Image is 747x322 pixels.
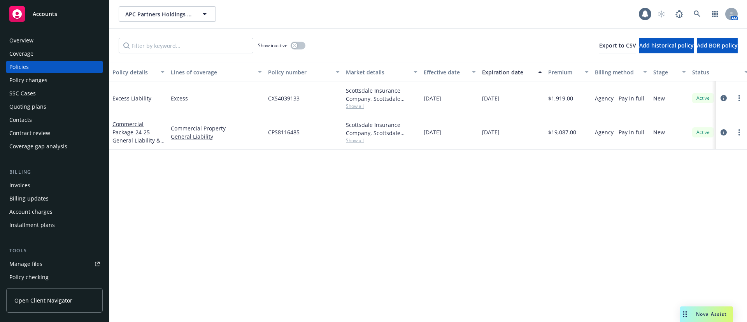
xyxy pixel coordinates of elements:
div: Tools [6,247,103,255]
button: Add historical policy [639,38,694,53]
a: Excess Liability [112,95,151,102]
div: Market details [346,68,409,76]
div: Billing [6,168,103,176]
div: Stage [653,68,677,76]
span: Show inactive [258,42,288,49]
a: Invoices [6,179,103,192]
a: Manage files [6,258,103,270]
button: Market details [343,63,421,81]
a: Report a Bug [672,6,687,22]
div: Scottsdale Insurance Company, Scottsdale Insurance Company (Nationwide), CRC Group [346,86,417,103]
button: Expiration date [479,63,545,81]
button: Policy number [265,63,343,81]
span: Agency - Pay in full [595,128,644,136]
div: Policy changes [9,74,47,86]
div: Premium [548,68,580,76]
a: more [735,93,744,103]
span: APC Partners Holdings LLC [125,10,193,18]
div: Expiration date [482,68,533,76]
div: Contacts [9,114,32,126]
span: $19,087.00 [548,128,576,136]
div: Policy details [112,68,156,76]
a: Installment plans [6,219,103,231]
button: Lines of coverage [168,63,265,81]
button: Nova Assist [680,306,733,322]
span: CXS4039133 [268,94,300,102]
a: Contacts [6,114,103,126]
div: Policy checking [9,271,49,283]
a: General Liability [171,132,262,141]
span: Show all [346,137,417,144]
a: circleInformation [719,128,728,137]
a: Contract review [6,127,103,139]
button: APC Partners Holdings LLC [119,6,216,22]
div: Billing method [595,68,638,76]
div: Coverage [9,48,33,60]
span: New [653,94,665,102]
div: Coverage gap analysis [9,140,67,153]
span: [DATE] [482,94,500,102]
button: Export to CSV [599,38,636,53]
a: Coverage gap analysis [6,140,103,153]
span: [DATE] [424,128,441,136]
a: Account charges [6,206,103,218]
span: New [653,128,665,136]
input: Filter by keyword... [119,38,253,53]
button: Policy details [109,63,168,81]
a: circleInformation [719,93,728,103]
a: Commercial Package [112,120,160,152]
span: - 24-25 General Liability & Property [112,128,165,152]
div: Overview [9,34,33,47]
div: Scottsdale Insurance Company, Scottsdale Insurance Company (Nationwide), CRC Group [346,121,417,137]
span: Agency - Pay in full [595,94,644,102]
a: Switch app [707,6,723,22]
div: Effective date [424,68,467,76]
span: Show all [346,103,417,109]
a: Accounts [6,3,103,25]
a: Quoting plans [6,100,103,113]
span: [DATE] [424,94,441,102]
span: Add historical policy [639,42,694,49]
div: Manage files [9,258,42,270]
div: Lines of coverage [171,68,253,76]
a: Start snowing [654,6,669,22]
span: [DATE] [482,128,500,136]
div: Drag to move [680,306,690,322]
button: Effective date [421,63,479,81]
span: CPS8116485 [268,128,300,136]
span: Open Client Navigator [14,296,72,304]
div: Contract review [9,127,50,139]
a: more [735,128,744,137]
a: SSC Cases [6,87,103,100]
div: Status [692,68,740,76]
a: Coverage [6,48,103,60]
a: Search [689,6,705,22]
a: Overview [6,34,103,47]
div: Policies [9,61,29,73]
span: Nova Assist [696,311,727,317]
div: Billing updates [9,192,49,205]
span: Active [695,95,711,102]
span: $1,919.00 [548,94,573,102]
span: Export to CSV [599,42,636,49]
a: Excess [171,94,262,102]
span: Active [695,129,711,136]
div: Account charges [9,206,53,218]
a: Policy checking [6,271,103,283]
a: Commercial Property [171,124,262,132]
span: Add BOR policy [697,42,738,49]
button: Add BOR policy [697,38,738,53]
div: Policy number [268,68,331,76]
button: Billing method [592,63,650,81]
a: Policy changes [6,74,103,86]
button: Premium [545,63,592,81]
div: Quoting plans [9,100,46,113]
a: Policies [6,61,103,73]
span: Accounts [33,11,57,17]
div: SSC Cases [9,87,36,100]
div: Invoices [9,179,30,192]
div: Installment plans [9,219,55,231]
button: Stage [650,63,689,81]
a: Billing updates [6,192,103,205]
